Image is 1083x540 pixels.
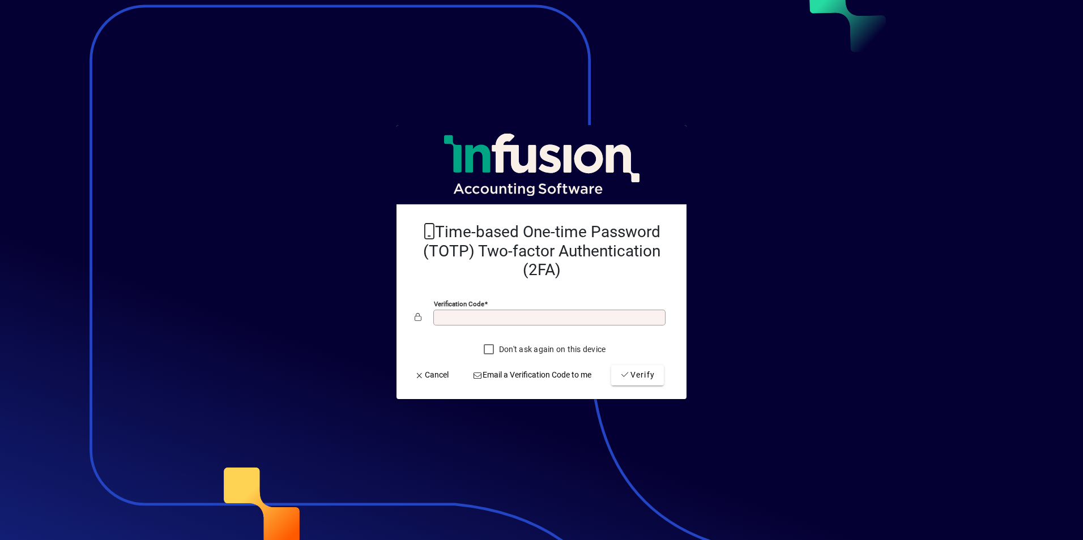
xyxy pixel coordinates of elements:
[415,369,449,381] span: Cancel
[473,369,592,381] span: Email a Verification Code to me
[620,369,655,381] span: Verify
[434,300,484,308] mat-label: Verification code
[497,344,606,355] label: Don't ask again on this device
[410,365,453,385] button: Cancel
[468,365,596,385] button: Email a Verification Code to me
[611,365,664,385] button: Verify
[415,222,668,280] h2: Time-based One-time Password (TOTP) Two-factor Authentication (2FA)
